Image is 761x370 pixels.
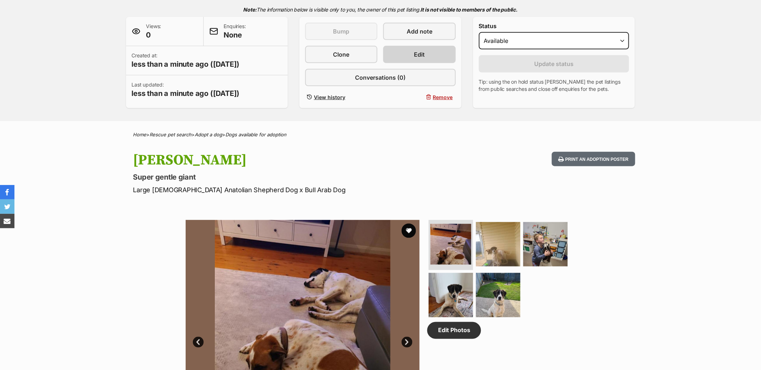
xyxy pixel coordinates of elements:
[193,337,204,348] a: Prev
[150,132,192,137] a: Rescue pet search
[243,6,257,13] strong: Note:
[383,46,455,63] a: Edit
[133,185,439,195] p: Large [DEMOGRAPHIC_DATA] Anatolian Shepherd Dog x Bull Arab Dog
[535,60,574,68] span: Update status
[305,69,456,86] a: Conversations (0)
[355,73,406,82] span: Conversations (0)
[429,273,473,317] img: Photo of Reyner
[224,30,246,40] span: None
[431,224,471,265] img: Photo of Reyner
[402,337,412,348] a: Next
[383,92,455,102] button: Remove
[414,50,425,59] span: Edit
[132,59,240,69] span: less than a minute ago ([DATE])
[133,172,439,182] p: Super gentle giant
[305,92,377,102] a: View history
[333,50,350,59] span: Clone
[226,132,287,137] a: Dogs available for adoption
[421,6,518,13] strong: It is not visible to members of the public.
[402,224,416,238] button: favourite
[433,93,453,101] span: Remove
[305,46,377,63] a: Clone
[126,2,635,17] p: The information below is visible only to you, the owner of this pet listing.
[479,78,630,93] p: Tip: using the on hold status [PERSON_NAME] the pet listings from public searches and close off e...
[132,81,240,98] p: Last updated:
[305,23,377,40] button: Bump
[115,132,646,137] div: > > >
[333,27,350,36] span: Bump
[224,23,246,40] p: Enquiries:
[476,273,520,317] img: Photo of Reyner
[132,88,240,98] span: less than a minute ago ([DATE])
[479,23,630,29] label: Status
[476,222,520,267] img: Photo of Reyner
[195,132,222,137] a: Adopt a dog
[383,23,455,40] a: Add note
[407,27,432,36] span: Add note
[132,52,240,69] p: Created at:
[133,132,147,137] a: Home
[479,55,630,72] button: Update status
[552,152,635,167] button: Print an adoption poster
[314,93,345,101] span: View history
[146,23,161,40] p: Views:
[523,222,568,267] img: Photo of Reyner
[146,30,161,40] span: 0
[427,322,481,339] a: Edit Photos
[133,152,439,168] h1: [PERSON_NAME]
